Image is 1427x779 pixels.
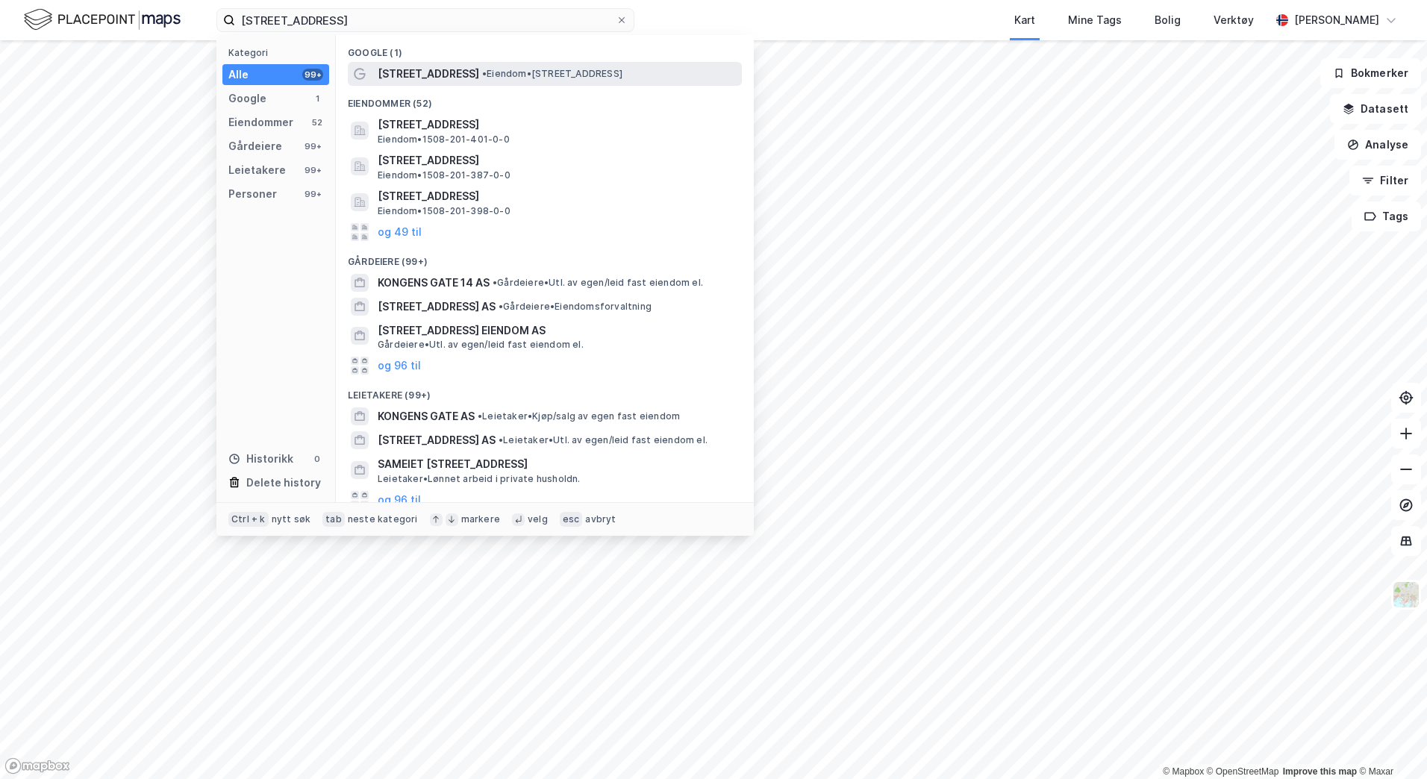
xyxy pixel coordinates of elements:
[322,512,345,527] div: tab
[1392,581,1420,609] img: Z
[378,274,490,292] span: KONGENS GATE 14 AS
[336,378,754,404] div: Leietakere (99+)
[1320,58,1421,88] button: Bokmerker
[560,512,583,527] div: esc
[499,301,652,313] span: Gårdeiere • Eiendomsforvaltning
[1214,11,1254,29] div: Verktøy
[302,188,323,200] div: 99+
[378,151,736,169] span: [STREET_ADDRESS]
[461,513,500,525] div: markere
[482,68,487,79] span: •
[493,277,703,289] span: Gårdeiere • Utl. av egen/leid fast eiendom el.
[228,512,269,527] div: Ctrl + k
[228,47,329,58] div: Kategori
[311,116,323,128] div: 52
[378,431,496,449] span: [STREET_ADDRESS] AS
[378,473,581,485] span: Leietaker • Lønnet arbeid i private husholdn.
[246,474,321,492] div: Delete history
[228,185,277,203] div: Personer
[311,93,323,104] div: 1
[302,140,323,152] div: 99+
[1283,766,1357,777] a: Improve this map
[228,161,286,179] div: Leietakere
[478,410,680,422] span: Leietaker • Kjøp/salg av egen fast eiendom
[378,65,479,83] span: [STREET_ADDRESS]
[228,450,293,468] div: Historikk
[228,113,293,131] div: Eiendommer
[493,277,497,288] span: •
[1014,11,1035,29] div: Kart
[378,205,510,217] span: Eiendom • 1508-201-398-0-0
[1352,707,1427,779] div: Kontrollprogram for chat
[1207,766,1279,777] a: OpenStreetMap
[1163,766,1204,777] a: Mapbox
[378,322,736,340] span: [STREET_ADDRESS] EIENDOM AS
[336,86,754,113] div: Eiendommer (52)
[4,757,70,775] a: Mapbox homepage
[378,116,736,134] span: [STREET_ADDRESS]
[482,68,622,80] span: Eiendom • [STREET_ADDRESS]
[272,513,311,525] div: nytt søk
[1349,166,1421,195] button: Filter
[378,187,736,205] span: [STREET_ADDRESS]
[1068,11,1122,29] div: Mine Tags
[478,410,482,422] span: •
[378,339,584,351] span: Gårdeiere • Utl. av egen/leid fast eiendom el.
[499,434,708,446] span: Leietaker • Utl. av egen/leid fast eiendom el.
[378,455,736,473] span: SAMEIET [STREET_ADDRESS]
[585,513,616,525] div: avbryt
[311,453,323,465] div: 0
[1352,707,1427,779] iframe: Chat Widget
[1294,11,1379,29] div: [PERSON_NAME]
[378,298,496,316] span: [STREET_ADDRESS] AS
[378,491,421,509] button: og 96 til
[378,357,421,375] button: og 96 til
[228,66,249,84] div: Alle
[228,90,266,107] div: Google
[378,407,475,425] span: KONGENS GATE AS
[1330,94,1421,124] button: Datasett
[499,301,503,312] span: •
[378,223,422,241] button: og 49 til
[228,137,282,155] div: Gårdeiere
[1334,130,1421,160] button: Analyse
[302,69,323,81] div: 99+
[1155,11,1181,29] div: Bolig
[378,169,510,181] span: Eiendom • 1508-201-387-0-0
[378,134,510,146] span: Eiendom • 1508-201-401-0-0
[1352,201,1421,231] button: Tags
[235,9,616,31] input: Søk på adresse, matrikkel, gårdeiere, leietakere eller personer
[336,244,754,271] div: Gårdeiere (99+)
[24,7,181,33] img: logo.f888ab2527a4732fd821a326f86c7f29.svg
[528,513,548,525] div: velg
[336,35,754,62] div: Google (1)
[499,434,503,445] span: •
[302,164,323,176] div: 99+
[348,513,418,525] div: neste kategori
